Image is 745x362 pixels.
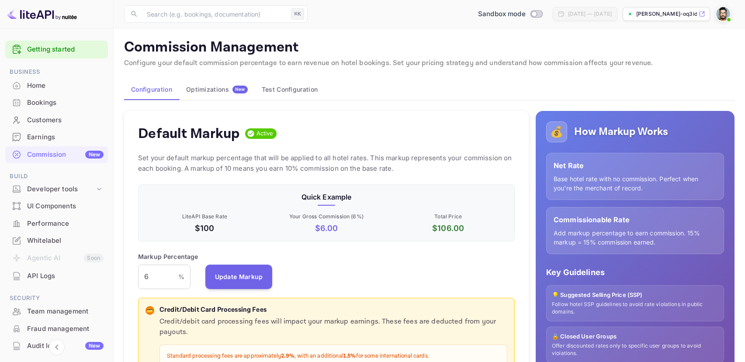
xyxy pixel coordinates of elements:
[5,338,108,355] div: Audit logsNew
[5,77,108,94] div: Home
[5,303,108,320] div: Team management
[27,132,104,142] div: Earnings
[138,252,198,261] p: Markup Percentage
[167,352,500,361] p: Standard processing fees are approximately , with an additional for some international cards.
[550,124,563,140] p: 💰
[146,222,264,234] p: $100
[552,342,718,357] p: Offer discounted rates only to specific user groups to avoid violations.
[5,321,108,337] a: Fraud management
[27,324,104,334] div: Fraud management
[5,198,108,214] a: UI Components
[5,198,108,215] div: UI Components
[27,150,104,160] div: Commission
[568,10,612,18] div: [DATE] — [DATE]
[554,214,717,225] p: Commissionable Rate
[142,5,288,23] input: Search (e.g. bookings, documentation)
[5,172,108,181] span: Build
[27,219,104,229] div: Performance
[124,79,179,100] button: Configuration
[5,321,108,338] div: Fraud management
[5,41,108,59] div: Getting started
[138,265,178,289] input: 0
[267,213,386,221] p: Your Gross Commission ( 6 %)
[146,307,153,314] p: 💳
[138,125,240,142] h4: Default Markup
[574,125,668,139] h5: How Markup Works
[389,222,507,234] p: $ 106.00
[389,213,507,221] p: Total Price
[636,10,697,18] p: [PERSON_NAME]-oq3id.nui...
[5,112,108,128] a: Customers
[159,305,507,315] p: Credit/Debit Card Processing Fees
[186,86,248,93] div: Optimizations
[554,228,717,247] p: Add markup percentage to earn commission. 15% markup = 15% commission earned.
[27,45,104,55] a: Getting started
[5,129,108,146] div: Earnings
[7,7,77,21] img: LiteAPI logo
[552,332,718,341] p: 🔒 Closed User Groups
[5,232,108,248] a: Whitelabel
[478,9,526,19] span: Sandbox mode
[124,58,735,69] p: Configure your default commission percentage to earn revenue on hotel bookings. Set your pricing ...
[554,174,717,193] p: Base hotel rate with no commission. Perfect when you're the merchant of record.
[5,67,108,77] span: Business
[5,146,108,162] a: CommissionNew
[255,79,325,100] button: Test Configuration
[5,215,108,231] a: Performance
[138,153,515,174] p: Set your default markup percentage that will be applied to all hotel rates. This markup represent...
[27,201,104,211] div: UI Components
[5,146,108,163] div: CommissionNew
[267,222,386,234] p: $ 6.00
[343,352,356,360] strong: 1.5%
[475,9,546,19] div: Switch to Production mode
[124,39,735,56] p: Commission Management
[27,307,104,317] div: Team management
[552,301,718,316] p: Follow hotel SSP guidelines to avoid rate violations in public domains.
[5,268,108,284] a: API Logs
[146,192,507,202] p: Quick Example
[5,94,108,111] div: Bookings
[5,232,108,249] div: Whitelabel
[85,151,104,159] div: New
[27,81,104,91] div: Home
[5,129,108,145] a: Earnings
[5,94,108,110] a: Bookings
[205,265,273,289] button: Update Markup
[5,268,108,285] div: API Logs
[716,7,730,21] img: Ivo Castillo
[232,86,248,92] span: New
[5,215,108,232] div: Performance
[49,339,65,355] button: Collapse navigation
[281,352,295,360] strong: 2.9%
[546,266,724,278] p: Key Guidelines
[253,129,277,138] span: Active
[27,236,104,246] div: Whitelabel
[27,271,104,281] div: API Logs
[554,160,717,171] p: Net Rate
[27,98,104,108] div: Bookings
[146,213,264,221] p: LiteAPI Base Rate
[5,293,108,303] span: Security
[291,8,304,20] div: ⌘K
[5,112,108,129] div: Customers
[5,338,108,354] a: Audit logsNew
[27,184,95,194] div: Developer tools
[27,115,104,125] div: Customers
[159,317,507,338] p: Credit/debit card processing fees will impact your markup earnings. These fees are deducted from ...
[85,342,104,350] div: New
[27,341,104,351] div: Audit logs
[178,272,184,281] p: %
[5,303,108,319] a: Team management
[552,291,718,300] p: 💡 Suggested Selling Price (SSP)
[5,77,108,93] a: Home
[5,182,108,197] div: Developer tools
